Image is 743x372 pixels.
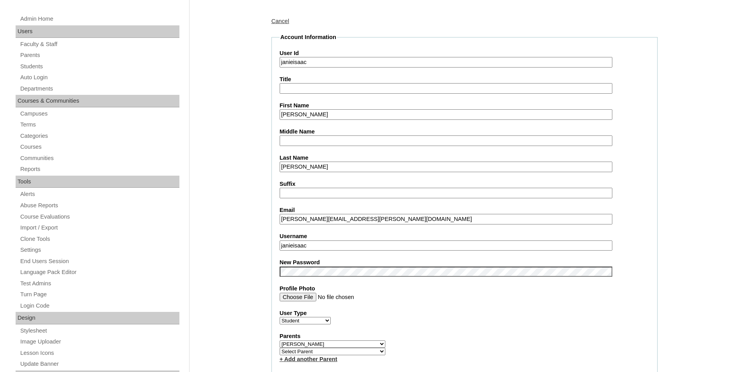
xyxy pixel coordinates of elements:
[280,154,649,162] label: Last Name
[16,312,179,324] div: Design
[20,153,179,163] a: Communities
[280,33,337,41] legend: Account Information
[16,25,179,38] div: Users
[20,14,179,24] a: Admin Home
[16,176,179,188] div: Tools
[20,109,179,119] a: Campuses
[280,49,649,57] label: User Id
[16,95,179,107] div: Courses & Communities
[20,337,179,347] a: Image Uploader
[280,128,649,136] label: Middle Name
[280,356,337,362] a: + Add another Parent
[280,75,649,84] label: Title
[20,245,179,255] a: Settings
[20,359,179,369] a: Update Banner
[20,256,179,266] a: End Users Session
[20,189,179,199] a: Alerts
[280,285,649,293] label: Profile Photo
[280,258,649,267] label: New Password
[20,201,179,210] a: Abuse Reports
[20,50,179,60] a: Parents
[20,348,179,358] a: Lesson Icons
[20,301,179,311] a: Login Code
[20,326,179,336] a: Stylesheet
[20,84,179,94] a: Departments
[280,206,649,214] label: Email
[20,267,179,277] a: Language Pack Editor
[280,332,649,340] label: Parents
[20,73,179,82] a: Auto Login
[20,279,179,288] a: Test Admins
[20,39,179,49] a: Faculty & Staff
[20,120,179,130] a: Terms
[20,142,179,152] a: Courses
[20,212,179,222] a: Course Evaluations
[20,223,179,233] a: Import / Export
[271,18,289,24] a: Cancel
[280,180,649,188] label: Suffix
[280,232,649,240] label: Username
[280,101,649,110] label: First Name
[20,62,179,71] a: Students
[20,290,179,299] a: Turn Page
[20,131,179,141] a: Categories
[20,234,179,244] a: Clone Tools
[280,309,649,317] label: User Type
[20,164,179,174] a: Reports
